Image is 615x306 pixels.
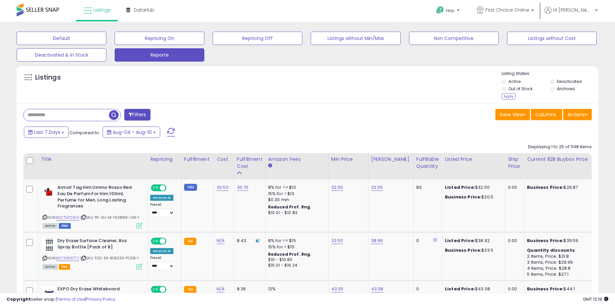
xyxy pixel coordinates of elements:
[268,191,323,197] div: 15% for > $10
[409,32,499,45] button: Non Competitive
[150,248,173,254] div: Amazon AI
[507,32,597,45] button: Listings without Cost
[56,215,79,220] a: B0CT5P23K6
[416,286,437,292] div: 0
[508,238,519,244] div: 0.00
[557,79,582,84] label: Deactivated
[150,156,178,163] div: Repricing
[527,253,592,259] div: 2 Items, Price: $31.8
[583,296,608,302] span: 2025-08-18 12:19 GMT
[43,238,56,251] img: 5164HhlmgcL._SL40_.jpg
[445,194,481,200] b: Business Price:
[531,109,562,120] button: Columns
[502,71,598,77] p: Listing States:
[331,286,344,292] a: 43.05
[124,109,150,121] button: Filters
[268,163,272,169] small: Amazon Fees.
[268,156,326,163] div: Amazon Fees
[43,264,58,270] span: All listings currently available for purchase on Amazon
[57,184,138,211] b: Armaf Tag Him Ummo Rosso Red Eau De Parfum For Him 100ml, Perfume for Men, Long Lasting Fragrances
[371,286,383,292] a: 43.08
[268,184,323,190] div: 8% for <= $10
[508,86,533,92] label: Out of Stock
[535,111,556,118] span: Columns
[445,238,500,244] div: $38.92
[57,286,138,300] b: EXPO Dry Erase Whiteboard Cleaning Spray, 8 oz. (Pack of 12)
[103,127,160,138] button: Aug-04 - Aug-10
[445,156,502,163] div: Listed Price
[59,264,70,270] span: FBA
[17,48,106,62] button: Deactivated & In Stock
[115,48,204,62] button: Reporte
[527,247,592,253] div: :
[527,237,564,244] b: Business Price:
[268,210,323,216] div: $10.01 - $10.83
[445,247,481,253] b: Business Price:
[113,129,152,136] span: Aug-04 - Aug-10
[268,238,323,244] div: 8% for <= $15
[445,247,500,253] div: $33.5
[80,255,139,261] span: | SKU: FOS-EX-818033-PCK8-1
[527,238,592,244] div: $39.59
[508,286,519,292] div: 0.00
[431,1,466,22] a: Help
[445,286,500,292] div: $43.08
[436,6,444,14] i: Get Help
[495,109,530,120] button: Save View
[56,255,79,261] a: B07XVMST72
[508,184,519,190] div: 0.00
[165,287,176,292] span: OFF
[545,7,598,22] a: Hi [PERSON_NAME]
[184,238,196,245] small: FBA
[237,286,260,292] div: 8.36
[184,184,197,191] small: FBM
[152,238,160,244] span: ON
[371,237,383,244] a: 38.99
[527,286,592,292] div: $44.1
[43,184,56,198] img: 31g3LOdTZCL._SL40_.jpg
[217,156,231,163] div: Cost
[446,8,455,13] span: Help
[445,184,475,190] b: Listed Price:
[152,185,160,191] span: ON
[150,195,173,201] div: Amazon AI
[528,144,592,150] div: Displaying 1 to 25 of 1148 items
[527,156,594,163] div: Current B2B Buybox Price
[331,237,343,244] a: 33.50
[553,7,593,13] span: Hi [PERSON_NAME]
[237,238,260,244] div: 8.43
[57,296,85,302] a: Terms of Use
[237,184,249,191] a: 30.70
[268,286,323,292] div: 12%
[41,156,145,163] div: Title
[43,238,142,269] div: ASIN:
[134,7,154,13] span: DataHub
[527,247,575,253] b: Quantity discounts
[445,184,500,190] div: $32.50
[331,156,365,163] div: Min Price
[213,32,302,45] button: Repricing Off
[563,109,592,120] button: Actions
[217,286,225,292] a: N/A
[34,129,60,136] span: Last 7 Days
[165,185,176,191] span: OFF
[485,7,529,13] span: First Choice Online
[527,259,592,265] div: 3 Items, Price: $29.99
[445,194,500,200] div: $30.5
[508,79,521,84] label: Active
[86,296,115,302] a: Privacy Policy
[43,286,56,299] img: 41C2i5-aU1L._SL40_.jpg
[80,215,140,220] span: | SKU: PE-AU-M-163889-UNI-1
[268,244,323,250] div: 15% for > $15
[557,86,575,92] label: Archived
[35,73,61,82] h5: Listings
[184,286,196,293] small: FBA
[165,238,176,244] span: OFF
[268,204,312,210] b: Reduced Prof. Rng.
[445,237,475,244] b: Listed Price:
[59,223,71,229] span: FBM
[371,184,383,191] a: 32.55
[268,292,323,298] div: $0.30 min
[69,130,100,136] span: Compared to:
[331,184,343,191] a: 32.50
